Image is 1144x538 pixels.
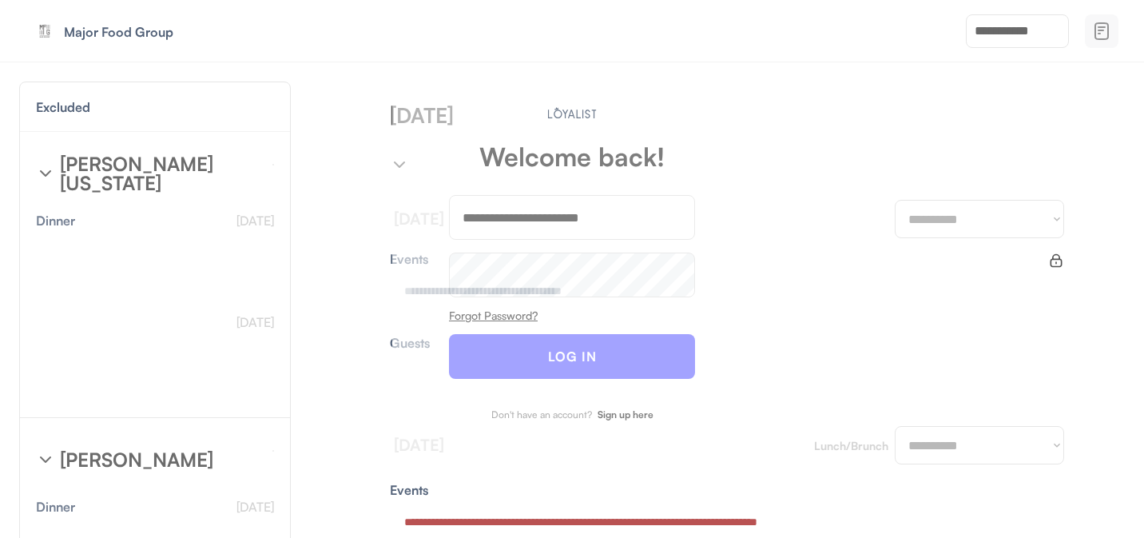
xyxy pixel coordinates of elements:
[449,309,538,322] u: Forgot Password?
[491,410,592,420] div: Don't have an account?
[598,408,653,420] strong: Sign up here
[449,334,695,379] button: LOG IN
[479,144,665,169] div: Welcome back!
[545,107,600,118] img: Main.svg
